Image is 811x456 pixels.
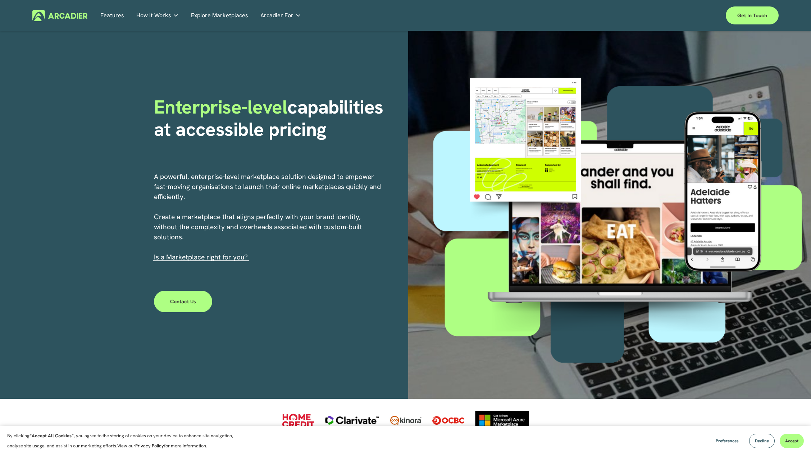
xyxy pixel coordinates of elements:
a: folder dropdown [260,10,301,21]
img: Arcadier [32,10,87,21]
button: Accept [780,434,804,448]
span: Enterprise-level [154,95,288,119]
span: Preferences [716,438,739,444]
strong: “Accept All Cookies” [29,433,74,439]
button: Preferences [710,434,744,448]
a: s a Marketplace right for you? [156,253,248,262]
a: Contact Us [154,291,213,312]
a: Privacy Policy [135,443,164,449]
a: Features [100,10,124,21]
p: A powerful, enterprise-level marketplace solution designed to empower fast-moving organisations t... [154,172,382,262]
button: Decline [749,434,775,448]
span: I [154,253,248,262]
p: By clicking , you agree to the storing of cookies on your device to enhance site navigation, anal... [7,431,241,451]
a: Get in touch [726,6,779,24]
strong: capabilities at accessible pricing [154,95,388,142]
a: Explore Marketplaces [191,10,248,21]
a: folder dropdown [136,10,179,21]
span: How It Works [136,10,171,20]
span: Accept [785,438,798,444]
span: Decline [755,438,769,444]
span: Arcadier For [260,10,293,20]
